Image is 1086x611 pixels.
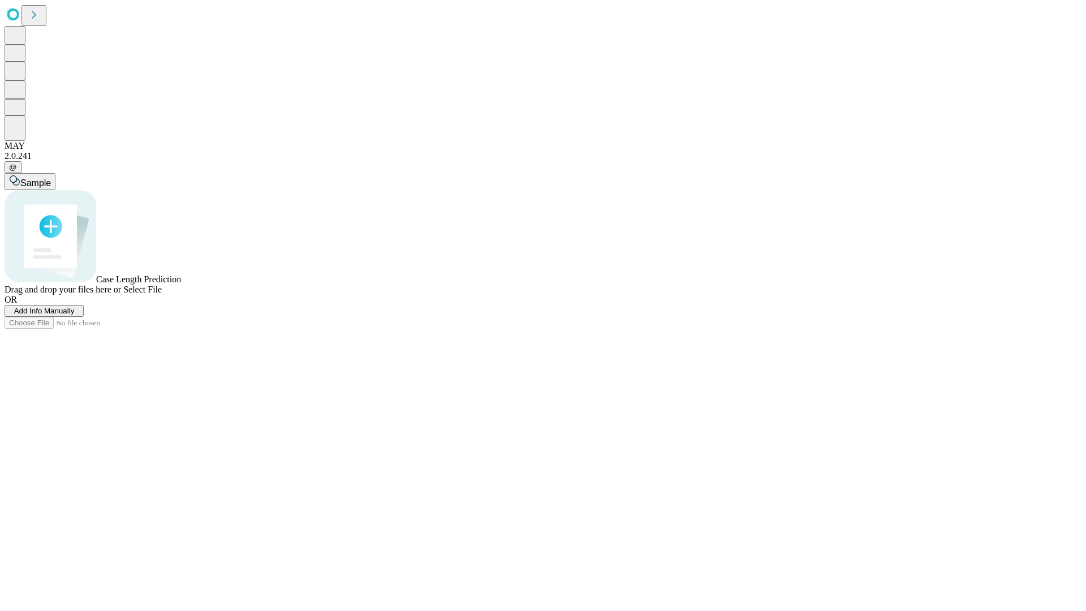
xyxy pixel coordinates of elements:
div: MAY [5,141,1081,151]
button: Add Info Manually [5,305,84,317]
span: OR [5,295,17,304]
span: Select File [123,285,162,294]
button: Sample [5,173,55,190]
button: @ [5,161,21,173]
span: Add Info Manually [14,307,75,315]
div: 2.0.241 [5,151,1081,161]
span: @ [9,163,17,171]
span: Drag and drop your files here or [5,285,121,294]
span: Case Length Prediction [96,274,181,284]
span: Sample [20,178,51,188]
